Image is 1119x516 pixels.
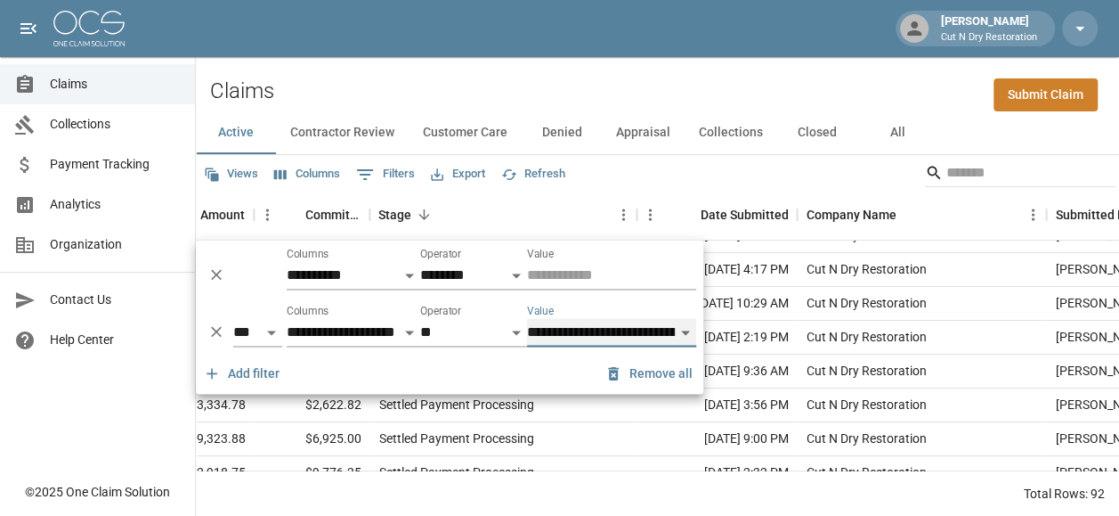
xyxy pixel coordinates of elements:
[700,190,788,240] div: Date Submitted
[233,318,282,347] select: Logic operator
[637,422,798,456] div: [DATE] 9:00 PM
[50,115,181,134] span: Collections
[203,262,230,289] button: Delete
[139,456,255,490] div: $12,918.75
[807,430,927,447] div: Cut N Dry Restoration
[287,303,328,318] label: Columns
[196,240,703,394] div: Show filters
[409,111,522,154] button: Customer Care
[254,201,280,228] button: Menu
[1019,201,1046,228] button: Menu
[420,246,461,261] label: Operator
[50,155,181,174] span: Payment Tracking
[637,389,798,422] div: [DATE] 3:56 PM
[807,362,927,380] div: Cut N Dry Restoration
[379,430,534,447] div: Settled Payment Processing
[379,463,534,481] div: Settled Payment Processing
[411,202,436,227] button: Sort
[25,483,170,501] div: © 2025 One Claim Solution
[50,75,181,94] span: Claims
[497,160,570,188] button: Refresh
[255,422,370,456] div: $6,925.00
[941,30,1037,45] p: Cut N Dry Restoration
[254,190,369,240] div: Committed Amount
[806,190,896,240] div: Company Name
[807,260,927,278] div: Cut N Dry Restoration
[255,389,370,422] div: $2,622.82
[637,456,798,490] div: [DATE] 2:32 PM
[807,396,927,414] div: Cut N Dry Restoration
[807,294,927,312] div: Cut N Dry Restoration
[50,331,181,349] span: Help Center
[637,201,663,228] button: Menu
[807,463,927,481] div: Cut N Dry Restoration
[527,246,554,261] label: Value
[426,160,490,188] button: Export
[255,456,370,490] div: $9,776.25
[934,12,1044,45] div: [PERSON_NAME]
[637,287,798,321] div: [DATE] 10:29 AM
[50,291,181,309] span: Contact Us
[11,11,46,46] button: open drawer
[379,396,534,414] div: Settled Payment Processing
[637,321,798,355] div: [DATE] 2:19 PM
[601,357,700,390] button: Remove all
[857,111,937,154] button: All
[138,190,254,240] div: Amount
[369,190,637,240] div: Stage
[527,303,554,318] label: Value
[685,111,777,154] button: Collections
[637,355,798,389] div: [DATE] 9:36 AM
[637,253,798,287] div: [DATE] 4:17 PM
[420,303,461,318] label: Operator
[280,202,305,227] button: Sort
[276,111,409,154] button: Contractor Review
[637,190,797,240] div: Date Submitted
[50,195,181,214] span: Analytics
[196,111,276,154] button: Active
[200,190,245,240] div: Amount
[139,422,255,456] div: $9,323.88
[270,160,345,188] button: Select columns
[797,190,1046,240] div: Company Name
[777,111,857,154] button: Closed
[378,190,411,240] div: Stage
[210,78,274,104] h2: Claims
[50,235,181,254] span: Organization
[993,78,1098,111] a: Submit Claim
[175,202,200,227] button: Sort
[287,246,328,261] label: Columns
[807,328,927,346] div: Cut N Dry Restoration
[139,389,255,422] div: $3,334.78
[203,319,230,346] button: Delete
[522,111,602,154] button: Denied
[305,190,361,240] div: Committed Amount
[610,201,637,228] button: Menu
[896,202,920,227] button: Sort
[199,357,287,390] button: Add filter
[199,160,263,188] button: Views
[196,111,1119,154] div: dynamic tabs
[675,202,700,227] button: Sort
[53,11,125,46] img: ocs-logo-white-transparent.png
[352,160,419,189] button: Show filters
[1024,485,1105,503] div: Total Rows: 92
[925,159,1115,191] div: Search
[602,111,685,154] button: Appraisal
